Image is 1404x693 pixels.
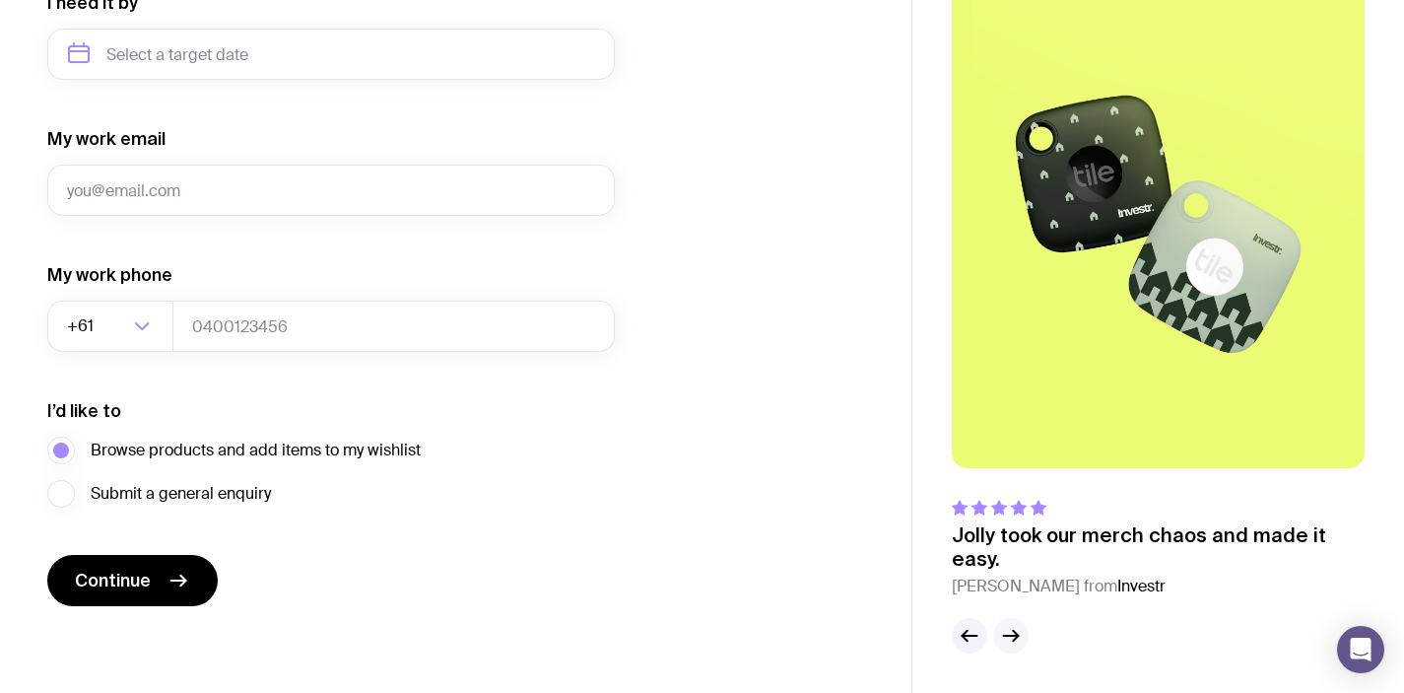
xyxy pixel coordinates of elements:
button: Continue [47,555,218,606]
div: Open Intercom Messenger [1337,626,1384,673]
label: I’d like to [47,399,121,423]
input: Search for option [98,301,128,352]
input: you@email.com [47,165,615,216]
input: Select a target date [47,29,615,80]
input: 0400123456 [172,301,615,352]
label: My work email [47,127,166,151]
span: Browse products and add items to my wishlist [91,439,421,462]
span: +61 [67,301,98,352]
label: My work phone [47,263,172,287]
cite: [PERSON_NAME] from [952,575,1365,598]
span: Investr [1117,576,1166,596]
div: Search for option [47,301,173,352]
span: Submit a general enquiry [91,482,271,506]
span: Continue [75,569,151,592]
p: Jolly took our merch chaos and made it easy. [952,523,1365,571]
